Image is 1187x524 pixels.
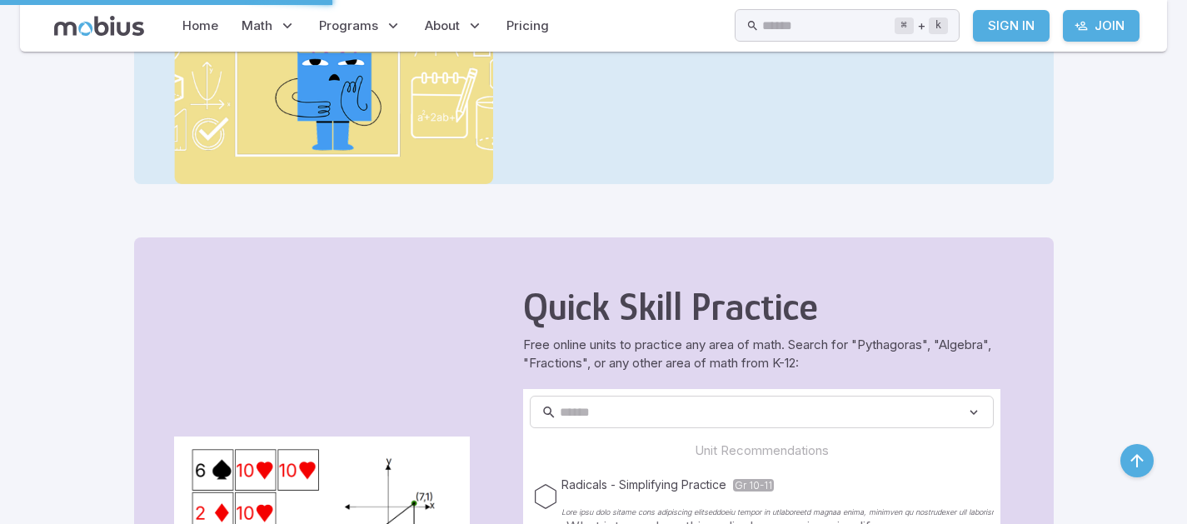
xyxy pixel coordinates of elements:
span: Math [242,17,272,35]
a: Sign In [973,10,1050,42]
kbd: ⌘ [895,17,914,34]
span: About [425,17,460,35]
h2: Quick Skill Practice [523,284,1000,329]
a: Home [177,7,223,45]
kbd: k [929,17,948,34]
div: + [895,16,948,36]
span: Programs [319,17,378,35]
a: Pricing [501,7,554,45]
span: Gr 10-11 [733,479,774,492]
p: Unit Recommendations [695,442,829,460]
a: Join [1063,10,1140,42]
